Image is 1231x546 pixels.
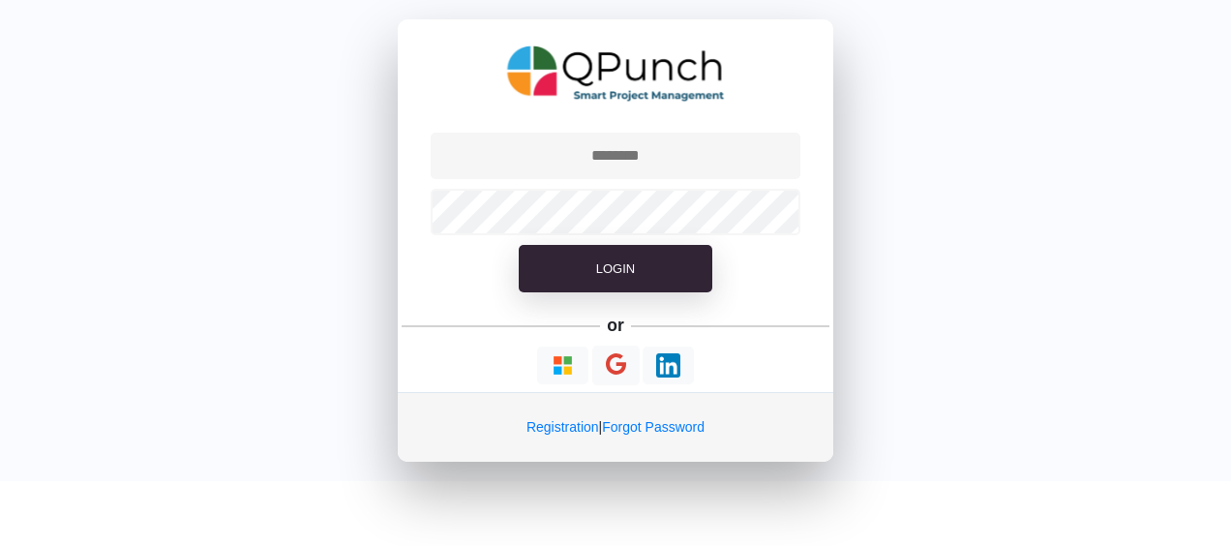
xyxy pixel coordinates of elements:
[537,347,588,384] button: Continue With Microsoft Azure
[507,39,725,108] img: QPunch
[526,419,599,435] a: Registration
[592,346,640,385] button: Continue With Google
[519,245,712,293] button: Login
[551,353,575,378] img: Loading...
[602,419,705,435] a: Forgot Password
[398,392,833,462] div: |
[604,312,628,339] h5: or
[656,353,680,378] img: Loading...
[596,261,635,276] span: Login
[643,347,694,384] button: Continue With LinkedIn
